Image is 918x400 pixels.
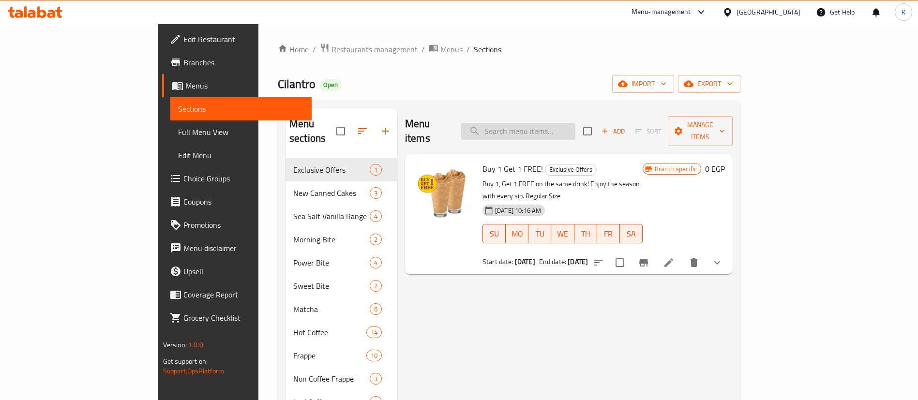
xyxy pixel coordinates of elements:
span: Promotions [183,219,304,231]
span: New Canned Cakes [293,187,370,199]
h2: Menu items [405,117,450,146]
div: Sweet Bite2 [286,274,397,297]
a: Coupons [162,190,312,213]
span: Coupons [183,196,304,207]
div: items [370,373,382,385]
span: 14 [367,328,381,337]
span: 4 [370,258,381,267]
span: Branch specific [651,164,701,174]
div: Power Bite4 [286,251,397,274]
span: Full Menu View [178,126,304,138]
span: Sweet Bite [293,280,370,292]
span: Sort sections [351,119,374,143]
span: Manage items [676,119,725,143]
div: Morning Bite2 [286,228,397,251]
span: 1.0.0 [188,339,203,351]
span: Menus [185,80,304,91]
a: Support.OpsPlatform [163,365,225,377]
button: sort-choices [587,251,610,274]
span: Start date: [482,255,513,268]
span: Add [600,126,626,137]
span: Exclusive Offers [293,164,370,176]
span: import [620,78,666,90]
img: Buy 1 Get 1 FREE! [413,162,475,224]
h2: Menu sections [289,117,336,146]
span: Coverage Report [183,289,304,300]
div: Sea Salt Vanilla Range4 [286,205,397,228]
button: SA [620,224,643,243]
a: Choice Groups [162,167,312,190]
button: Add [598,124,629,139]
span: 6 [370,305,381,314]
span: Select section first [629,124,668,139]
a: Edit Restaurant [162,28,312,51]
div: Exclusive Offers1 [286,158,397,181]
span: Hot Coffee [293,326,366,338]
span: Get support on: [163,355,208,368]
div: items [366,326,382,338]
span: Version: [163,339,187,351]
span: WE [555,227,570,241]
li: / [313,44,316,55]
div: Non Coffee Frappe3 [286,367,397,390]
div: items [370,280,382,292]
span: Sea Salt Vanilla Range [293,210,370,222]
button: TH [574,224,597,243]
div: items [370,257,382,268]
span: Open [319,81,342,89]
span: Grocery Checklist [183,312,304,324]
button: delete [682,251,706,274]
button: WE [551,224,574,243]
b: [DATE] [568,255,588,268]
li: / [421,44,425,55]
span: Add item [598,124,629,139]
span: Non Coffee Frappe [293,373,370,385]
input: search [461,123,575,140]
nav: breadcrumb [278,43,740,56]
button: MO [506,224,528,243]
button: show more [706,251,729,274]
div: items [370,234,382,245]
a: Menu disclaimer [162,237,312,260]
div: Morning Bite [293,234,370,245]
span: Edit Restaurant [183,33,304,45]
div: New Canned Cakes3 [286,181,397,205]
svg: Show Choices [711,257,723,268]
div: [GEOGRAPHIC_DATA] [737,7,800,17]
a: Branches [162,51,312,74]
span: 3 [370,189,381,198]
button: FR [597,224,620,243]
span: Menu disclaimer [183,242,304,254]
div: items [366,350,382,361]
a: Grocery Checklist [162,306,312,329]
span: 2 [370,235,381,244]
span: Sections [178,103,304,115]
div: items [370,187,382,199]
h6: 0 EGP [705,162,725,176]
span: [DATE] 10:16 AM [491,206,545,215]
a: Coverage Report [162,283,312,306]
a: Edit Menu [170,144,312,167]
button: import [612,75,674,93]
span: Menus [440,44,463,55]
span: Restaurants management [331,44,418,55]
span: Upsell [183,266,304,277]
div: Frappe10 [286,344,397,367]
span: Buy 1 Get 1 FREE! [482,162,543,176]
a: Full Menu View [170,120,312,144]
span: TU [532,227,547,241]
div: Matcha6 [286,297,397,321]
div: Exclusive Offers [545,164,597,176]
button: Branch-specific-item [632,251,655,274]
a: Upsell [162,260,312,283]
span: Edit Menu [178,149,304,161]
span: Power Bite [293,257,370,268]
a: Menus [429,43,463,56]
div: items [370,164,382,176]
span: SA [624,227,639,241]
